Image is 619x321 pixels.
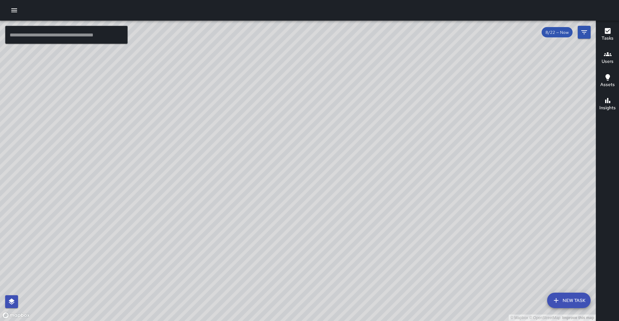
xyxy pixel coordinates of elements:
[596,70,619,93] button: Assets
[578,26,591,39] button: Filters
[596,23,619,46] button: Tasks
[547,293,591,308] button: New Task
[600,81,615,88] h6: Assets
[599,104,616,112] h6: Insights
[596,93,619,116] button: Insights
[542,30,573,35] span: 8/22 — Now
[596,46,619,70] button: Users
[602,58,614,65] h6: Users
[602,35,614,42] h6: Tasks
